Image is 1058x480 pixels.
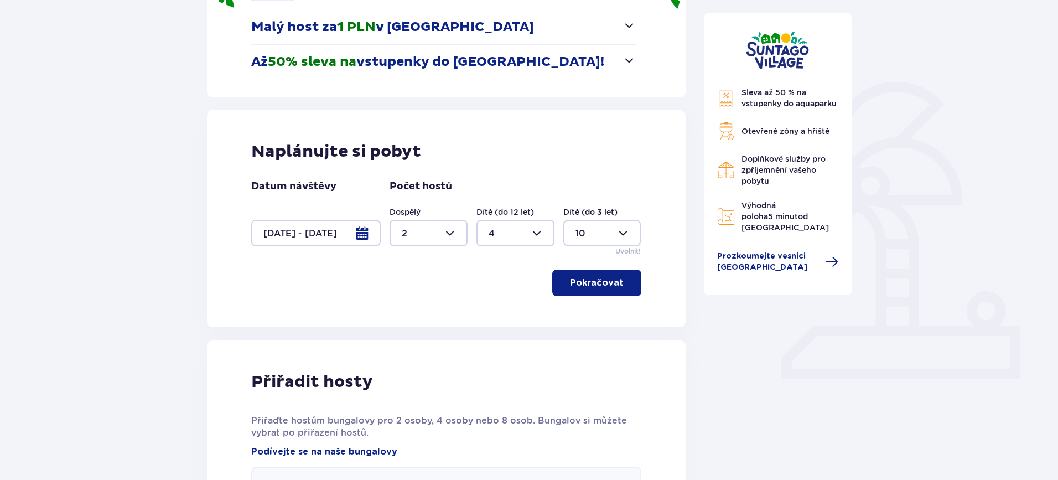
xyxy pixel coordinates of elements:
[741,127,829,136] font: Otevřené zóny a hřiště
[251,141,421,162] font: Naplánujte si pobyt
[251,45,636,79] button: Až50% sleva navstupenky do [GEOGRAPHIC_DATA]!
[376,19,534,35] font: v [GEOGRAPHIC_DATA]
[741,88,837,108] font: Sleva až 50 % na vstupenky do aquaparku
[717,89,735,107] img: Ikona slevy
[615,247,641,255] font: Uvolnit!
[251,415,627,438] font: Přiřaďte hostům bungalovy pro 2 osoby, 4 osoby nebo 8 osob. Bungalov si můžete vybrat po přiřazen...
[251,180,336,193] font: Datum návštěvy
[741,154,826,185] font: Doplňkové služby pro zpříjemnění vašeho pobytu
[717,161,735,179] img: Ikona restaurace
[251,54,268,70] font: Až
[337,19,376,35] font: 1 PLN
[390,180,452,193] font: Počet hostů
[251,10,636,44] button: Malý host za1 PLNv [GEOGRAPHIC_DATA]
[251,371,373,392] font: Přiřadit hosty
[268,54,356,70] font: 50% sleva na
[741,201,776,221] font: Výhodná poloha
[251,447,397,456] font: Podívejte se na naše bungalovy
[476,208,534,216] font: Dítě (do 12 let)
[570,278,624,287] font: Pokračovat
[563,208,618,216] font: Dítě (do 3 let)
[251,19,337,35] font: Malý host za
[746,31,809,69] img: Vesnice Suntago
[768,212,798,221] font: 5 minut
[356,54,604,70] font: vstupenky do [GEOGRAPHIC_DATA]!
[717,122,735,140] img: Ikona grilu
[717,251,839,273] a: Prozkoumejte vesnici [GEOGRAPHIC_DATA]
[552,270,641,296] button: Pokračovat
[717,208,735,225] img: Ikona mapy
[717,252,807,271] font: Prozkoumejte vesnici [GEOGRAPHIC_DATA]
[251,446,397,458] a: Podívejte se na naše bungalovy
[390,208,421,216] font: Dospělý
